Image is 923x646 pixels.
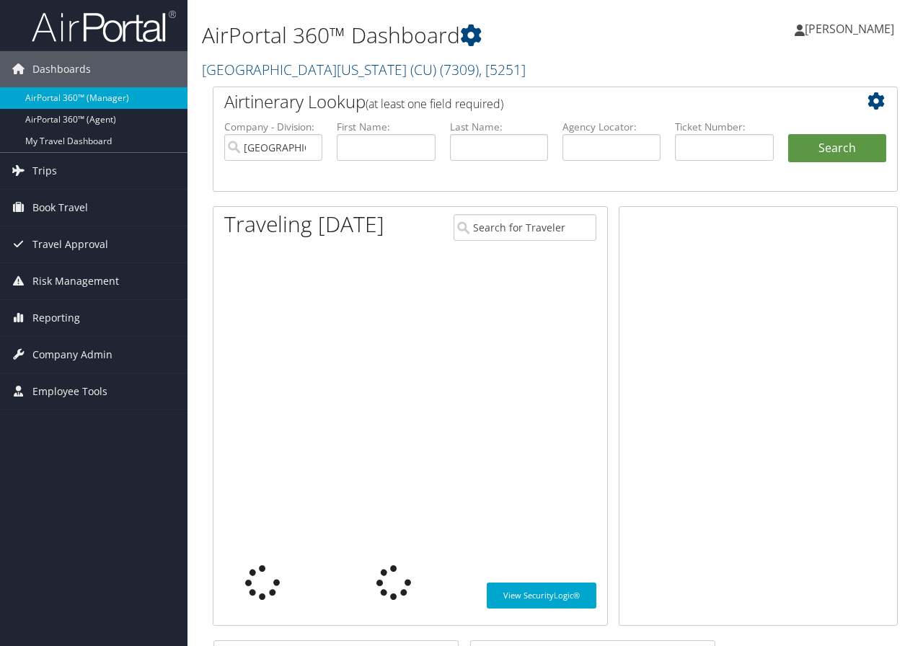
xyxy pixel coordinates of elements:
[479,60,526,79] span: , [ 5251 ]
[224,120,322,134] label: Company - Division:
[224,209,384,239] h1: Traveling [DATE]
[32,300,80,336] span: Reporting
[32,51,91,87] span: Dashboards
[224,89,829,114] h2: Airtinerary Lookup
[337,120,435,134] label: First Name:
[440,60,479,79] span: ( 7309 )
[788,134,886,163] button: Search
[32,263,119,299] span: Risk Management
[675,120,773,134] label: Ticket Number:
[32,226,108,262] span: Travel Approval
[366,96,503,112] span: (at least one field required)
[202,20,673,50] h1: AirPortal 360™ Dashboard
[32,9,176,43] img: airportal-logo.png
[487,583,596,609] a: View SecurityLogic®
[450,120,548,134] label: Last Name:
[454,214,596,241] input: Search for Traveler
[202,60,526,79] a: [GEOGRAPHIC_DATA][US_STATE] (CU)
[805,21,894,37] span: [PERSON_NAME]
[795,7,909,50] a: [PERSON_NAME]
[32,373,107,410] span: Employee Tools
[32,190,88,226] span: Book Travel
[32,337,112,373] span: Company Admin
[562,120,661,134] label: Agency Locator:
[32,153,57,189] span: Trips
